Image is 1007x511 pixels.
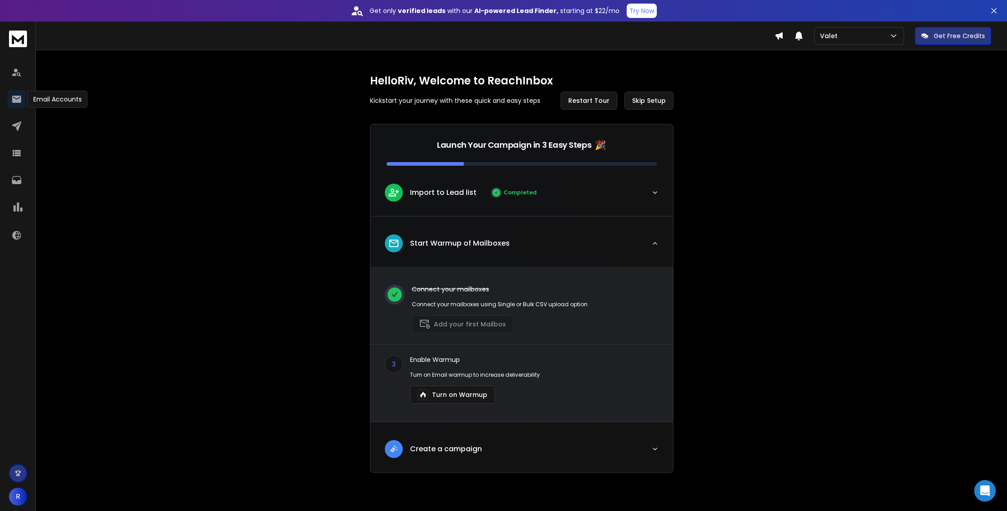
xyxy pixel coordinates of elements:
[370,176,673,216] button: leadImport to Lead listCompleted
[820,31,841,40] p: Valet
[9,488,27,506] button: R
[934,31,985,40] p: Get Free Credits
[974,480,996,502] div: Open Intercom Messenger
[9,31,27,47] img: logo
[370,267,673,422] div: leadStart Warmup of Mailboxes
[410,386,495,404] button: Turn on Warmup
[503,189,537,196] p: Completed
[410,444,482,454] p: Create a campaign
[410,238,510,249] p: Start Warmup of Mailboxes
[629,6,654,15] p: Try Now
[561,92,617,110] button: Restart Tour
[398,6,446,15] strong: verified leads
[915,27,991,45] button: Get Free Credits
[370,6,619,15] p: Get only with our starting at $22/mo
[627,4,657,18] button: Try Now
[27,91,88,108] div: Email Accounts
[370,227,673,267] button: leadStart Warmup of Mailboxes
[437,139,591,151] p: Launch Your Campaign in 3 Easy Steps
[474,6,558,15] strong: AI-powered Lead Finder,
[410,371,540,379] p: Turn on Email warmup to increase deliverability
[624,92,673,110] button: Skip Setup
[632,96,666,105] span: Skip Setup
[412,301,588,308] p: Connect your mailboxes using Single or Bulk CSV upload option
[410,187,477,198] p: Import to Lead list
[370,96,540,105] p: Kickstart your journey with these quick and easy steps
[385,355,403,373] div: 3
[412,285,588,294] p: Connect your mailboxes
[388,443,400,454] img: lead
[370,74,673,88] h1: Hello Riv , Welcome to ReachInbox
[410,355,540,364] p: Enable Warmup
[388,238,400,249] img: lead
[388,187,400,198] img: lead
[370,433,673,472] button: leadCreate a campaign
[595,139,606,151] span: 🎉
